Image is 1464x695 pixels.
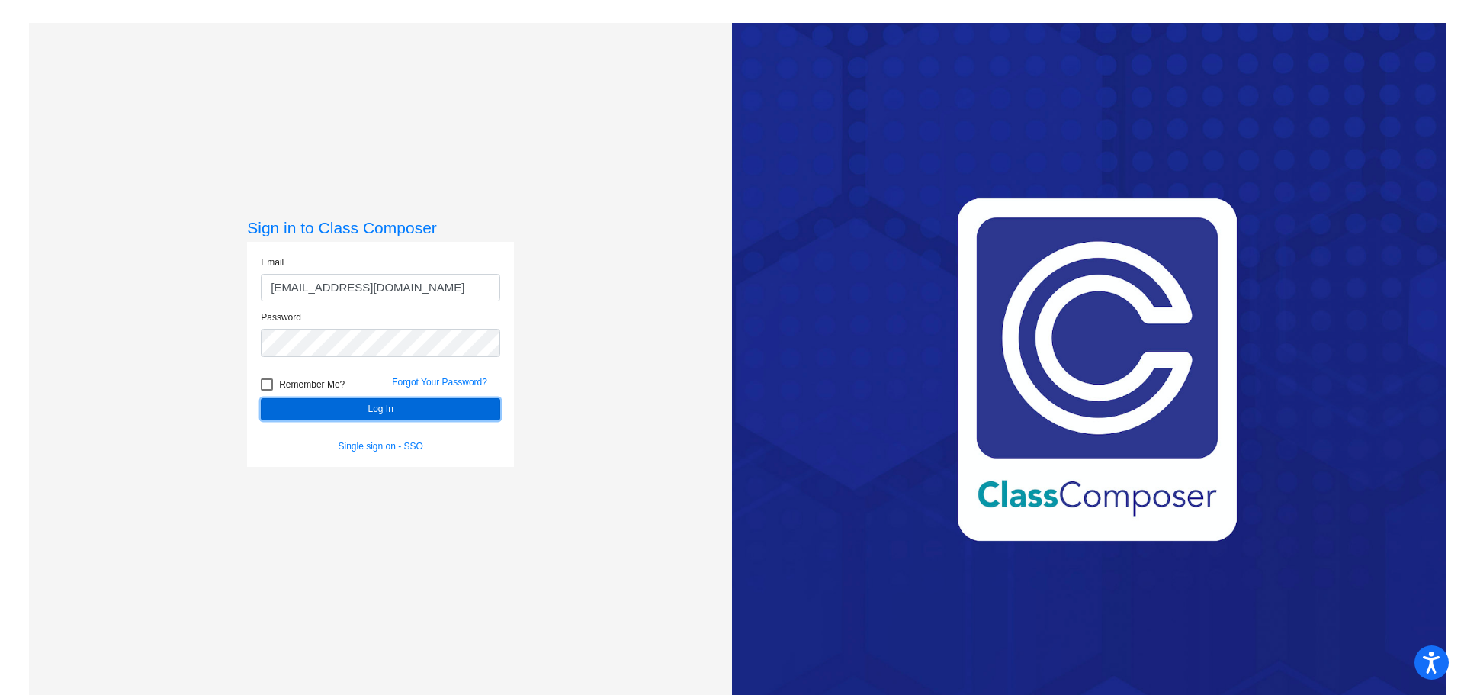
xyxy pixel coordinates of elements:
[247,218,514,237] h3: Sign in to Class Composer
[392,377,487,388] a: Forgot Your Password?
[279,375,345,394] span: Remember Me?
[261,310,301,324] label: Password
[261,398,500,420] button: Log In
[339,441,423,452] a: Single sign on - SSO
[261,256,284,269] label: Email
